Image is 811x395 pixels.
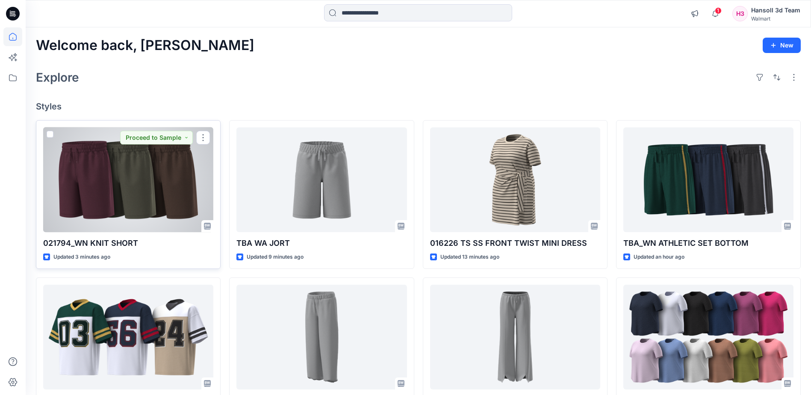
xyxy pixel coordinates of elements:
[236,127,407,232] a: TBA WA JORT
[623,285,793,389] a: 016098 TS SS CORE CREW TEE
[43,285,213,389] a: TBA_WN ATHLETIC SET TOP
[732,6,748,21] div: H3
[634,253,684,262] p: Updated an hour ago
[440,253,499,262] p: Updated 13 minutes ago
[623,127,793,232] a: TBA_WN ATHLETIC SET BOTTOM
[236,285,407,389] a: TBA WA FOLD OVER WAISTBAND JOGGER
[53,253,110,262] p: Updated 3 minutes ago
[430,127,600,232] a: 016226 TS SS FRONT TWIST MINI DRESS
[247,253,304,262] p: Updated 9 minutes ago
[623,237,793,249] p: TBA_WN ATHLETIC SET BOTTOM
[751,5,800,15] div: Hansoll 3d Team
[751,15,800,22] div: Walmart
[763,38,801,53] button: New
[43,127,213,232] a: 021794_WN KNIT SHORT
[430,237,600,249] p: 016226 TS SS FRONT TWIST MINI DRESS
[430,285,600,389] a: TBA_WA WIDE LEG PANTS
[36,101,801,112] h4: Styles
[236,237,407,249] p: TBA WA JORT
[715,7,722,14] span: 1
[43,237,213,249] p: 021794_WN KNIT SHORT
[36,71,79,84] h2: Explore
[36,38,254,53] h2: Welcome back, [PERSON_NAME]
